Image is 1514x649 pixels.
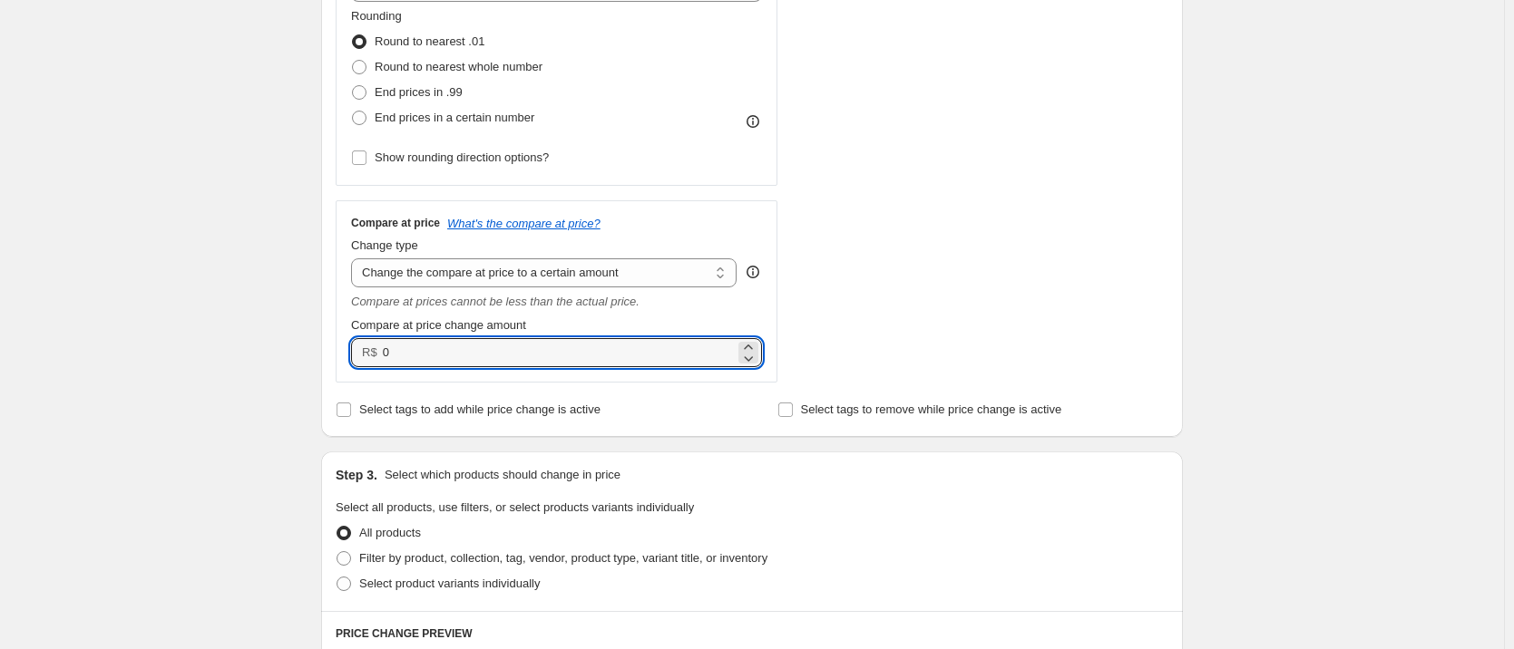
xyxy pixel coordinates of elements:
span: Select product variants individually [359,576,540,590]
input: 80.00 [383,338,735,367]
span: R$ [362,345,377,359]
span: Rounding [351,9,402,23]
i: Compare at prices cannot be less than the actual price. [351,295,640,308]
button: What's the compare at price? [447,217,601,230]
span: End prices in .99 [375,85,463,99]
span: Select tags to remove while price change is active [801,402,1062,416]
span: All products [359,526,421,539]
h3: Compare at price [351,216,440,230]
span: Select all products, use filters, or select products variants individually [336,500,694,514]
h2: Step 3. [336,466,377,484]
span: Compare at price change amount [351,318,526,332]
p: Select which products should change in price [385,466,620,484]
span: Round to nearest whole number [375,60,542,73]
span: Select tags to add while price change is active [359,402,601,416]
span: Change type [351,238,418,252]
span: Filter by product, collection, tag, vendor, product type, variant title, or inventory [359,551,767,565]
h6: PRICE CHANGE PREVIEW [336,626,1168,641]
span: Round to nearest .01 [375,34,484,48]
span: End prices in a certain number [375,111,534,124]
div: help [744,263,762,281]
span: Show rounding direction options? [375,150,549,164]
